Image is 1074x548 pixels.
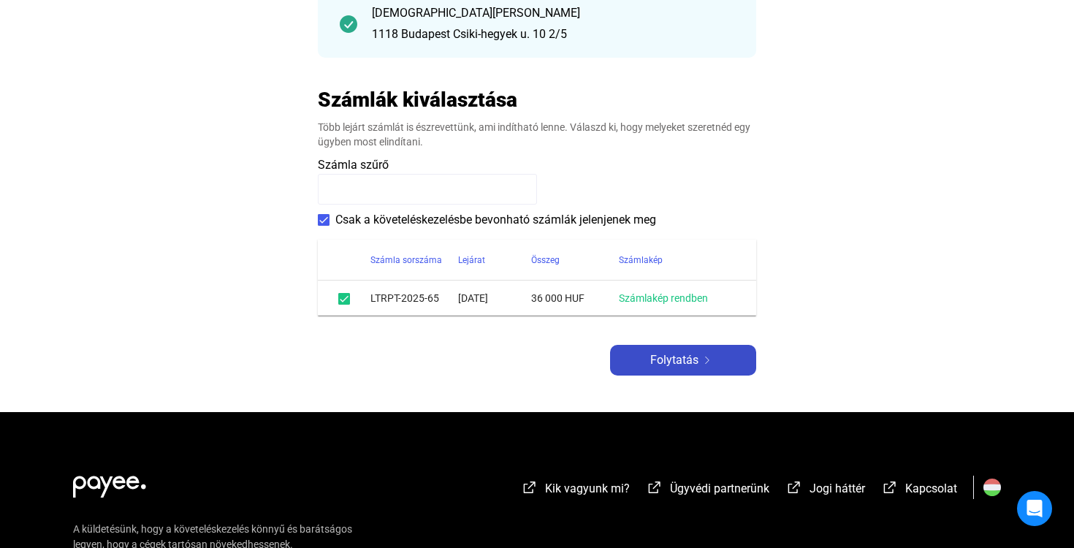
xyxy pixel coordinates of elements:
[372,4,734,22] div: [DEMOGRAPHIC_DATA][PERSON_NAME]
[458,251,485,269] div: Lejárat
[1017,491,1052,526] div: Open Intercom Messenger
[785,484,865,498] a: external-link-whiteJogi háttér
[905,482,957,495] span: Kapcsolat
[340,15,357,33] img: checkmark-darker-green-circle
[458,281,531,316] td: [DATE]
[458,251,531,269] div: Lejárat
[670,482,769,495] span: Ügyvédi partnerünk
[881,480,899,495] img: external-link-white
[370,251,442,269] div: Számla sorszáma
[881,484,957,498] a: external-link-whiteKapcsolat
[531,281,619,316] td: 36 000 HUF
[521,484,630,498] a: external-link-whiteKik vagyunk mi?
[646,480,663,495] img: external-link-white
[698,357,716,364] img: arrow-right-white
[531,251,560,269] div: Összeg
[318,87,517,113] h2: Számlák kiválasztása
[810,482,865,495] span: Jogi háttér
[335,211,656,229] span: Csak a követeléskezelésbe bevonható számlák jelenjenek meg
[785,480,803,495] img: external-link-white
[372,26,734,43] div: 1118 Budapest Csiki-hegyek u. 10 2/5
[646,484,769,498] a: external-link-whiteÜgyvédi partnerünk
[318,120,756,149] div: Több lejárt számlát is észrevettünk, ami indítható lenne. Válaszd ki, hogy melyeket szeretnéd egy...
[370,281,458,316] td: LTRPT-2025-65
[619,251,739,269] div: Számlakép
[318,158,389,172] span: Számla szűrő
[521,480,538,495] img: external-link-white
[983,479,1001,496] img: HU.svg
[619,251,663,269] div: Számlakép
[610,345,756,376] button: Folytatásarrow-right-white
[531,251,619,269] div: Összeg
[73,468,146,498] img: white-payee-white-dot.svg
[545,482,630,495] span: Kik vagyunk mi?
[370,251,458,269] div: Számla sorszáma
[650,351,698,369] span: Folytatás
[619,292,708,304] a: Számlakép rendben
